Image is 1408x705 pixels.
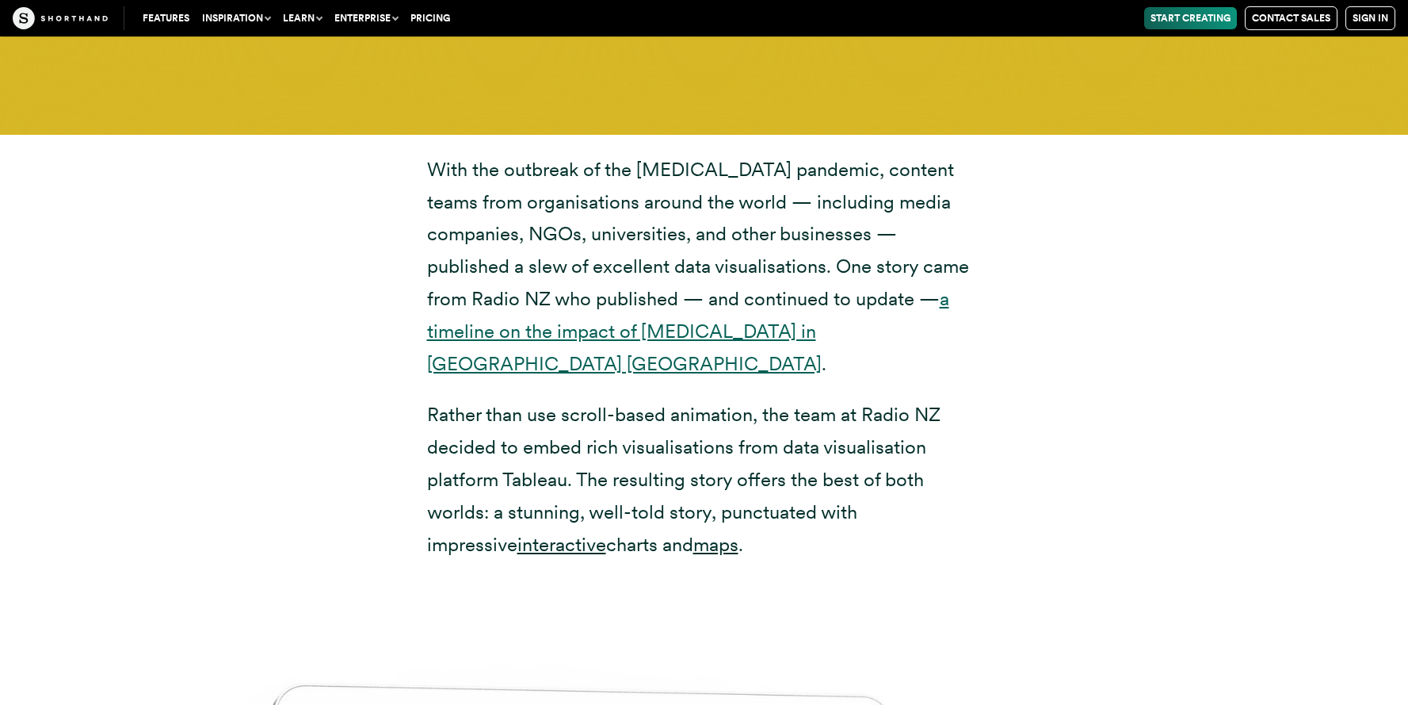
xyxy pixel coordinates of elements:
[693,533,738,556] a: maps
[1245,6,1337,30] a: Contact Sales
[328,7,404,29] button: Enterprise
[1144,7,1237,29] a: Start Creating
[1345,6,1395,30] a: Sign in
[427,287,949,375] a: a timeline on the impact of [MEDICAL_DATA] in [GEOGRAPHIC_DATA] [GEOGRAPHIC_DATA]
[196,7,277,29] button: Inspiration
[517,533,606,556] a: interactive
[277,7,328,29] button: Learn
[136,7,196,29] a: Features
[427,154,982,381] p: With the outbreak of the [MEDICAL_DATA] pandemic, content teams from organisations around the wor...
[427,399,982,561] p: Rather than use scroll-based animation, the team at Radio NZ decided to embed rich visualisations...
[13,7,108,29] img: The Craft
[404,7,456,29] a: Pricing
